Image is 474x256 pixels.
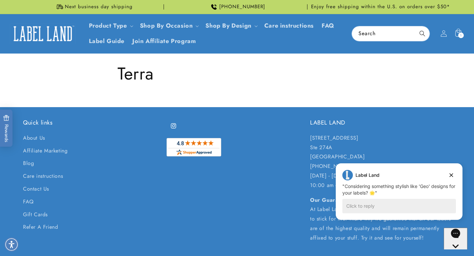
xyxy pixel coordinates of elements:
summary: Shop By Occasion [136,18,202,34]
a: Product Type [89,21,127,30]
span: Care instructions [264,22,314,30]
p: At Label Land® we understand that you need your labels to stick for life! That's why we guarantee... [310,196,451,243]
a: Shop By Design [205,21,251,30]
span: Shop By Occasion [140,22,193,30]
a: Refer A Friend [23,221,58,234]
a: Gift Cards [23,208,48,221]
span: Next business day shipping [65,4,133,10]
img: Label Land [10,23,76,44]
span: FAQ [322,22,334,30]
a: Blog [23,157,34,170]
iframe: Gorgias live chat campaigns [331,162,467,230]
a: Join Affiliate Program [128,34,200,49]
div: Accessibility Menu [4,237,19,252]
h2: Quick links [23,119,164,127]
a: Contact Us [23,183,49,196]
a: FAQ [318,18,338,34]
a: Care instructions [23,170,63,183]
a: Label Guide [85,34,129,49]
a: Label Land [8,21,78,46]
a: Affiliate Marketing [23,145,67,157]
iframe: Gorgias live chat messenger [444,228,467,249]
a: shopperapproved.com [167,138,221,160]
p: [STREET_ADDRESS] Ste 274A [GEOGRAPHIC_DATA] [PHONE_NUMBER] [DATE] - [DATE] 10:00 am - 5:00 pm [310,133,451,190]
span: Enjoy free shipping within the U.S. on orders over $50* [311,4,450,10]
a: About Us [23,133,45,145]
span: Rewards [3,115,10,142]
a: FAQ [23,196,34,208]
strong: Our Guarantee [310,196,350,204]
span: [PHONE_NUMBER] [219,4,265,10]
summary: Product Type [85,18,136,34]
span: 1 [460,33,462,38]
button: Search [415,26,430,41]
a: Care instructions [260,18,318,34]
h1: Terra [118,63,356,85]
h2: LABEL LAND [310,119,451,127]
span: Join Affiliate Program [132,37,196,45]
summary: Shop By Design [201,18,260,34]
span: Label Guide [89,37,125,45]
